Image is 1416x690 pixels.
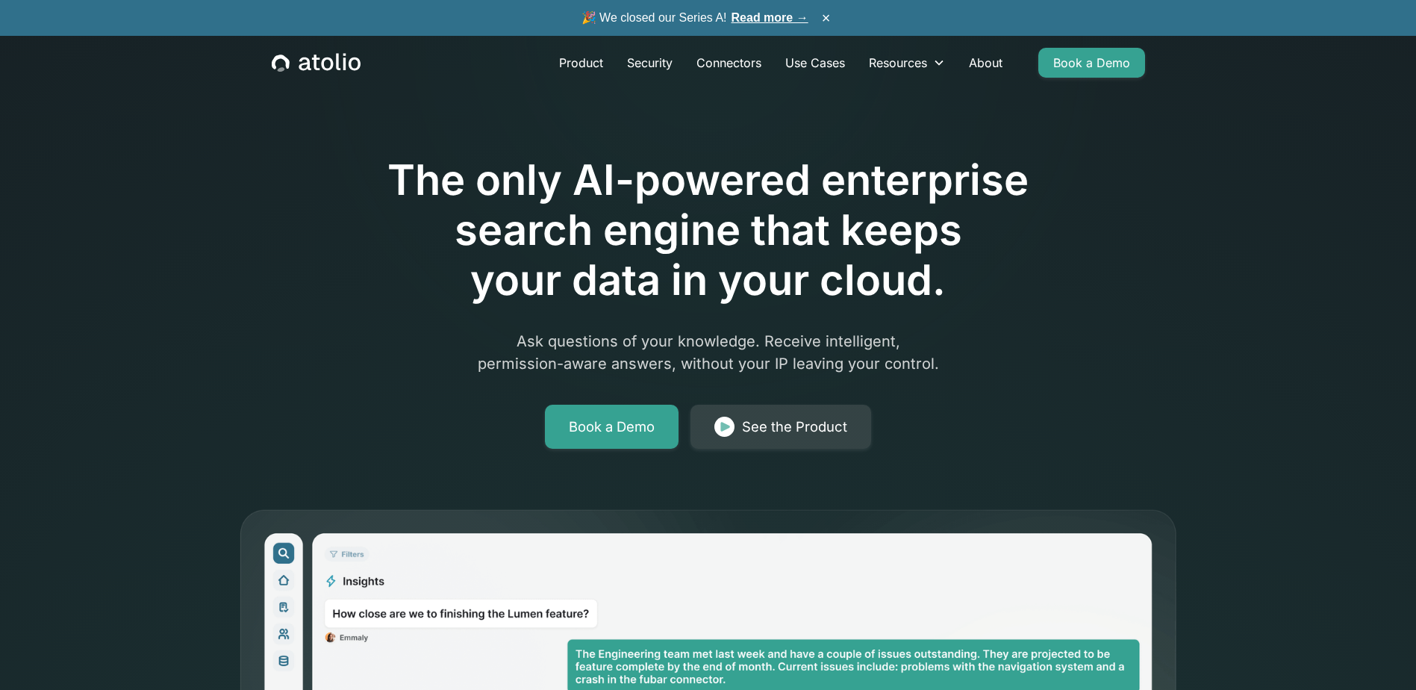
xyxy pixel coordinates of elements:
[742,417,847,438] div: See the Product
[957,48,1014,78] a: About
[545,405,679,450] a: Book a Demo
[869,54,927,72] div: Resources
[690,405,871,450] a: See the Product
[581,9,808,27] span: 🎉 We closed our Series A!
[422,330,995,375] p: Ask questions of your knowledge. Receive intelligent, permission-aware answers, without your IP l...
[326,155,1091,306] h1: The only AI-powered enterprise search engine that keeps your data in your cloud.
[857,48,957,78] div: Resources
[615,48,684,78] a: Security
[732,11,808,24] a: Read more →
[1038,48,1145,78] a: Book a Demo
[684,48,773,78] a: Connectors
[547,48,615,78] a: Product
[817,10,835,26] button: ×
[272,53,361,72] a: home
[773,48,857,78] a: Use Cases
